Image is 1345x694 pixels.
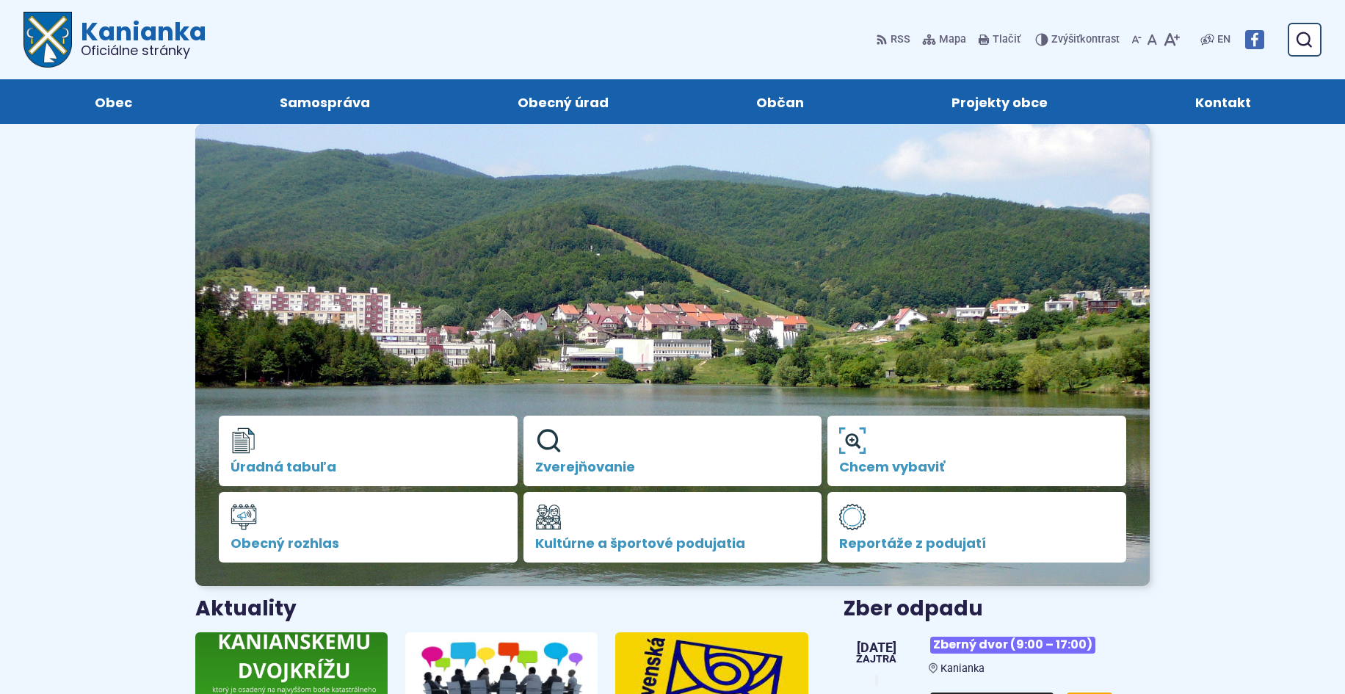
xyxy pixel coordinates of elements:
[930,637,1095,654] span: Zberný dvor (9:00 – 17:00)
[1195,79,1251,124] span: Kontakt
[72,19,206,57] h1: Kanianka
[891,31,910,48] span: RSS
[1128,24,1145,55] button: Zmenšiť veľkosť písma
[1217,31,1230,48] span: EN
[876,24,913,55] a: RSS
[1214,31,1233,48] a: EN
[280,79,370,124] span: Samospráva
[844,598,1150,621] h3: Zber odpadu
[23,12,206,68] a: Logo Kanianka, prejsť na domovskú stránku.
[827,492,1126,563] a: Reportáže z podujatí
[919,24,969,55] a: Mapa
[1145,24,1160,55] button: Nastaviť pôvodnú veľkosť písma
[697,79,863,124] a: Občan
[844,631,1150,675] a: Zberný dvor (9:00 – 17:00) Kanianka [DATE] Zajtra
[839,460,1114,474] span: Chcem vybaviť
[535,460,811,474] span: Zverejňovanie
[839,536,1114,551] span: Reportáže z podujatí
[892,79,1106,124] a: Projekty obce
[939,31,966,48] span: Mapa
[523,492,822,563] a: Kultúrne a športové podujatia
[195,598,297,621] h3: Aktuality
[23,12,72,68] img: Prejsť na domovskú stránku
[1160,24,1183,55] button: Zväčšiť veľkosť písma
[220,79,429,124] a: Samospráva
[940,662,985,675] span: Kanianka
[1136,79,1310,124] a: Kontakt
[1035,24,1123,55] button: Zvýšiťkontrast
[827,416,1126,486] a: Chcem vybaviť
[231,460,506,474] span: Úradná tabuľa
[993,34,1020,46] span: Tlačiť
[856,654,896,665] span: Zajtra
[458,79,667,124] a: Obecný úrad
[756,79,804,124] span: Občan
[951,79,1048,124] span: Projekty obce
[1051,33,1080,46] span: Zvýšiť
[219,492,518,563] a: Obecný rozhlas
[523,416,822,486] a: Zverejňovanie
[35,79,191,124] a: Obec
[81,44,206,57] span: Oficiálne stránky
[219,416,518,486] a: Úradná tabuľa
[856,641,896,654] span: [DATE]
[535,536,811,551] span: Kultúrne a športové podujatia
[231,536,506,551] span: Obecný rozhlas
[1245,30,1264,49] img: Prejsť na Facebook stránku
[518,79,609,124] span: Obecný úrad
[975,24,1023,55] button: Tlačiť
[95,79,132,124] span: Obec
[1051,34,1120,46] span: kontrast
